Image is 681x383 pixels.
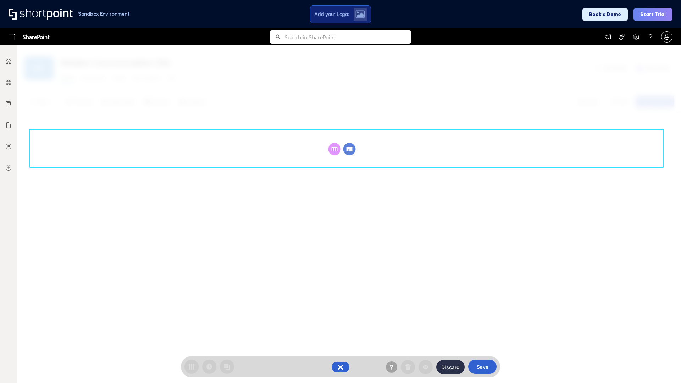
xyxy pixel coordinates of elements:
iframe: Chat Widget [553,301,681,383]
button: Save [468,360,497,374]
input: Search in SharePoint [284,30,411,44]
button: Book a Demo [582,8,628,21]
span: SharePoint [23,28,49,45]
img: Upload logo [355,10,365,18]
button: Start Trial [633,8,672,21]
button: Discard [436,360,465,374]
span: Add your Logo: [314,11,349,17]
h1: Sandbox Environment [78,12,130,16]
